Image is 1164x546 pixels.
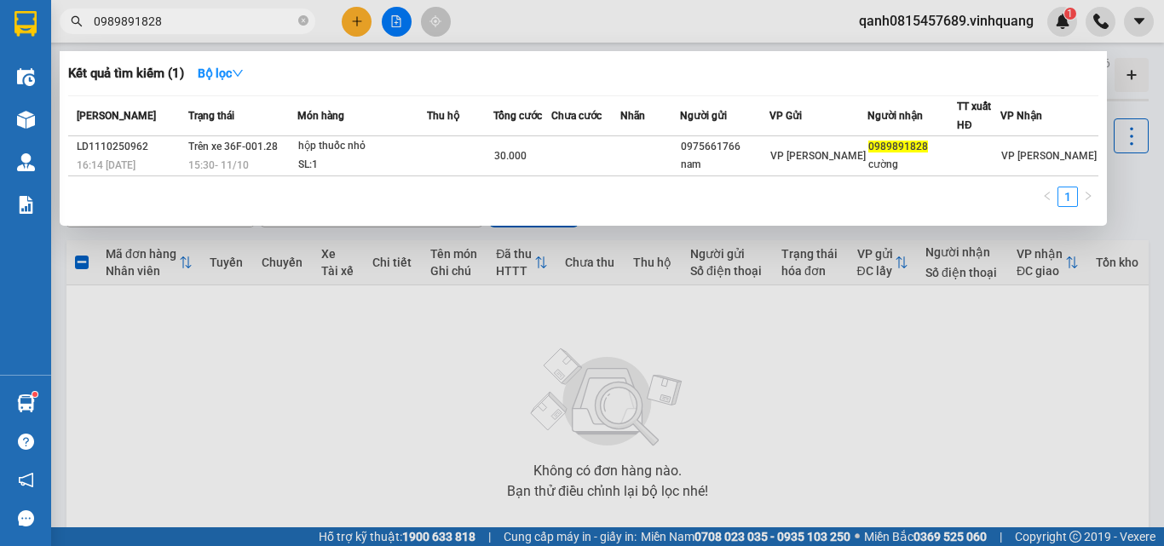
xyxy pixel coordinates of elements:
[868,156,956,174] div: cường
[198,66,244,80] strong: Bộ lọc
[1057,187,1078,207] li: 1
[17,111,35,129] img: warehouse-icon
[18,510,34,526] span: message
[1083,191,1093,201] span: right
[1058,187,1077,206] a: 1
[36,14,128,69] strong: CÔNG TY TNHH VĨNH QUANG
[17,196,35,214] img: solution-icon
[867,110,923,122] span: Người nhận
[188,159,249,171] span: 15:30 - 11/10
[18,434,34,450] span: question-circle
[1078,187,1098,207] button: right
[26,112,137,125] strong: Hotline : 0889 23 23 23
[957,101,991,131] span: TT xuất HĐ
[620,110,645,122] span: Nhãn
[680,110,727,122] span: Người gửi
[17,68,35,86] img: warehouse-icon
[1042,191,1052,201] span: left
[38,72,124,109] strong: PHIẾU GỬI HÀNG
[1037,187,1057,207] li: Previous Page
[681,138,769,156] div: 0975661766
[298,137,426,156] div: hộp thuốc nhỏ
[94,12,295,31] input: Tìm tên, số ĐT hoặc mã đơn
[551,110,602,122] span: Chưa cước
[232,67,244,79] span: down
[494,150,527,162] span: 30.000
[18,472,34,488] span: notification
[298,15,308,26] span: close-circle
[1078,187,1098,207] li: Next Page
[493,110,542,122] span: Tổng cước
[868,141,928,152] span: 0989891828
[1001,150,1097,162] span: VP [PERSON_NAME]
[71,15,83,27] span: search
[68,65,184,83] h3: Kết quả tìm kiếm ( 1 )
[1037,187,1057,207] button: left
[17,153,35,171] img: warehouse-icon
[77,138,183,156] div: LD1110250962
[297,110,344,122] span: Món hàng
[188,110,234,122] span: Trạng thái
[1000,110,1042,122] span: VP Nhận
[141,55,271,78] span: QT1110250968
[427,110,459,122] span: Thu hộ
[77,110,156,122] span: [PERSON_NAME]
[770,150,866,162] span: VP [PERSON_NAME]
[298,156,426,175] div: SL: 1
[298,14,308,30] span: close-circle
[188,141,278,152] span: Trên xe 36F-001.28
[14,11,37,37] img: logo-vxr
[9,48,22,128] img: logo
[184,60,257,87] button: Bộ lọcdown
[32,392,37,397] sup: 1
[769,110,802,122] span: VP Gửi
[17,394,35,412] img: warehouse-icon
[77,159,135,171] span: 16:14 [DATE]
[681,156,769,174] div: nam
